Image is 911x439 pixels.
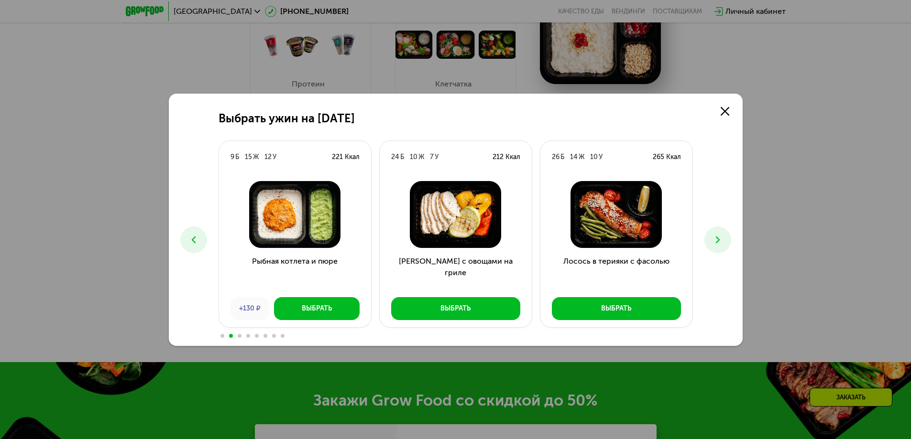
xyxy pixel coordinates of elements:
div: 15 [245,152,252,162]
div: Выбрать [440,304,471,313]
button: Выбрать [552,297,681,320]
div: 26 [552,152,560,162]
div: У [435,152,439,162]
button: Выбрать [274,297,360,320]
div: +130 ₽ [230,297,269,320]
img: Рыбная котлета и пюре [227,181,363,248]
h3: [PERSON_NAME] с овощами на гриле [380,256,532,290]
h3: Рыбная котлета и пюре [219,256,371,290]
div: Б [235,152,239,162]
div: Б [400,152,404,162]
div: 212 Ккал [493,152,520,162]
img: Курица с овощами на гриле [387,181,524,248]
h2: Выбрать ужин на [DATE] [219,112,355,125]
div: 7 [430,152,434,162]
div: 221 Ккал [332,152,360,162]
div: Ж [418,152,424,162]
div: 24 [391,152,399,162]
div: 265 Ккал [653,152,681,162]
div: У [599,152,603,162]
img: Лосось в терияки с фасолью [548,181,685,248]
div: У [273,152,276,162]
div: 9 [230,152,234,162]
button: Выбрать [391,297,520,320]
div: 10 [410,152,417,162]
div: 10 [590,152,598,162]
h3: Лосось в терияки с фасолью [540,256,692,290]
div: Ж [579,152,584,162]
div: 14 [570,152,578,162]
div: Выбрать [302,304,332,313]
div: Б [560,152,564,162]
div: Ж [253,152,259,162]
div: 12 [264,152,272,162]
div: Выбрать [601,304,631,313]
